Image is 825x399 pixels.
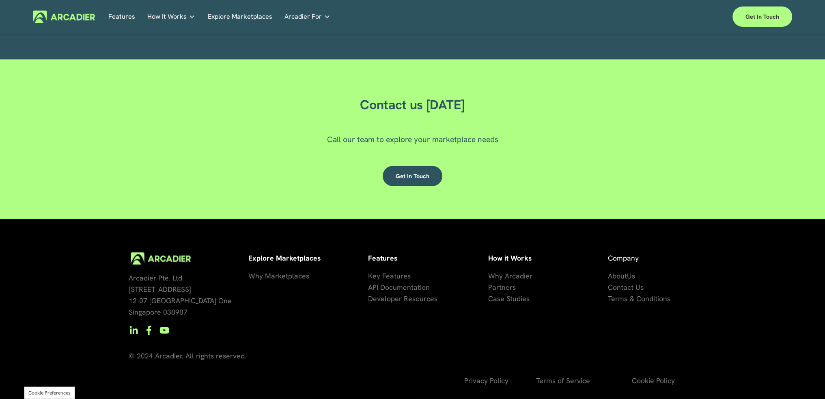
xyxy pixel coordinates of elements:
[108,11,135,23] a: Features
[488,294,497,303] span: Ca
[492,282,516,293] a: artners
[383,166,442,186] a: Get in touch
[24,387,75,399] section: Manage previously selected cookie options
[129,273,232,317] span: Arcadier Pte. Ltd. [STREET_ADDRESS] 12-07 [GEOGRAPHIC_DATA] One Singapore 038987
[488,270,532,282] a: Why Arcadier
[464,375,508,386] a: Privacy Policy
[488,293,497,304] a: Ca
[129,351,246,360] span: © 2024 Arcadier. All rights reserved.
[608,293,670,304] a: Terms & Conditions
[608,282,644,293] a: Contact Us
[608,294,670,303] span: Terms & Conditions
[497,294,530,303] span: se Studies
[608,270,627,282] a: About
[608,253,639,263] span: Company
[147,11,187,22] span: How It Works
[28,390,71,396] button: Cookie Preferences
[248,271,309,280] span: Why Marketplaces
[368,253,397,263] strong: Features
[536,376,590,385] span: Terms of Service
[679,305,825,399] iframe: Chat Widget
[323,97,502,113] h2: Contact us [DATE]
[536,375,590,386] a: Terms of Service
[250,134,575,145] p: Call our team to explore your marketplace needs
[488,283,492,292] span: P
[632,375,675,386] a: Cookie Policy
[608,283,644,292] span: Contact Us
[159,326,169,335] a: YouTube
[488,282,492,293] a: P
[368,294,437,303] span: Developer Resources
[732,6,792,27] a: Get in touch
[497,293,530,304] a: se Studies
[492,283,516,292] span: artners
[284,11,330,23] a: folder dropdown
[632,376,675,385] span: Cookie Policy
[33,11,95,23] img: Arcadier
[488,253,532,263] strong: How it Works
[608,271,627,280] span: About
[248,253,321,263] strong: Explore Marketplaces
[368,271,411,280] span: Key Features
[368,270,411,282] a: Key Features
[284,11,322,22] span: Arcadier For
[464,376,508,385] span: Privacy Policy
[129,326,138,335] a: LinkedIn
[368,283,430,292] span: API Documentation
[208,11,272,23] a: Explore Marketplaces
[627,271,635,280] span: Us
[144,326,154,335] a: Facebook
[488,271,532,280] span: Why Arcadier
[248,270,309,282] a: Why Marketplaces
[368,282,430,293] a: API Documentation
[147,11,195,23] a: folder dropdown
[368,293,437,304] a: Developer Resources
